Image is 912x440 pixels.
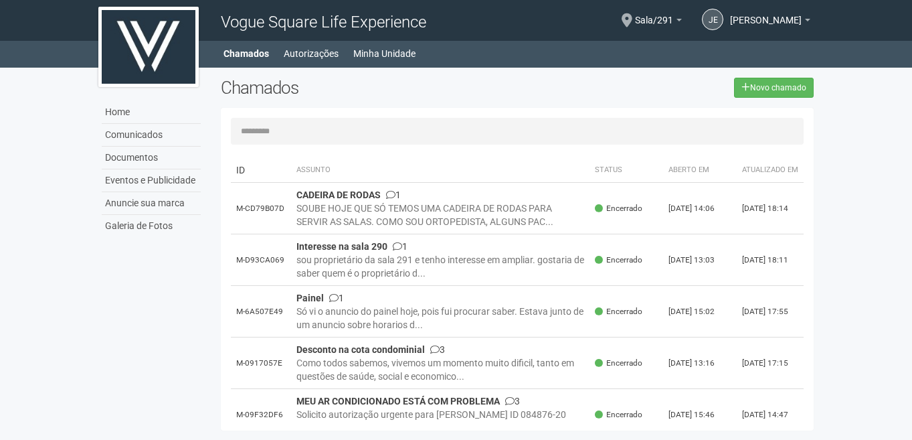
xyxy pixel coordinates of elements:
[730,17,810,27] a: [PERSON_NAME]
[595,254,642,266] span: Encerrado
[231,338,291,389] td: M-0917057E
[663,183,737,234] td: [DATE] 14:06
[505,396,520,407] span: 3
[296,305,585,332] div: Só vi o anuncio do painel hoje, pois fui procurar saber. Estava junto de um anuncio sobre horario...
[595,203,642,214] span: Encerrado
[102,169,201,192] a: Eventos e Publicidade
[296,241,387,252] strong: Interesse na sala 290
[231,158,291,183] td: ID
[430,344,445,355] span: 3
[231,234,291,286] td: M-D93CA069
[296,202,585,228] div: SOUBE HOJE QUE SÓ TEMOS UMA CADEIRA DE RODAS PARA SERVIR AS SALAS. COMO SOU ORTOPEDISTA, ALGUNS P...
[223,44,269,63] a: Chamados
[663,158,737,183] th: Aberto em
[737,183,804,234] td: [DATE] 18:14
[663,286,737,338] td: [DATE] 15:02
[663,338,737,389] td: [DATE] 13:16
[734,78,814,98] a: Novo chamado
[231,286,291,338] td: M-6A507E49
[102,124,201,147] a: Comunicados
[102,101,201,124] a: Home
[589,158,663,183] th: Status
[329,293,344,303] span: 1
[221,13,426,31] span: Vogue Square Life Experience
[595,409,642,421] span: Encerrado
[595,358,642,369] span: Encerrado
[737,234,804,286] td: [DATE] 18:11
[296,190,381,200] strong: CADEIRA DE RODAS
[296,344,425,355] strong: Desconto na cota condominial
[102,147,201,169] a: Documentos
[102,215,201,237] a: Galeria de Fotos
[291,158,590,183] th: Assunto
[595,306,642,317] span: Encerrado
[353,44,416,63] a: Minha Unidade
[296,293,324,303] strong: Painel
[393,241,407,252] span: 1
[663,234,737,286] td: [DATE] 13:03
[702,9,723,30] a: JE
[296,356,585,383] div: Como todos sabemos, vivemos um momento muito dificil, tanto em questões de saúde, social e econom...
[284,44,339,63] a: Autorizações
[296,396,500,407] strong: MEU AR CONDICIONADO ESTÁ COM PROBLEMA
[635,2,673,25] span: Sala/291
[102,192,201,215] a: Anuncie sua marca
[296,253,585,280] div: sou proprietário da sala 291 e tenho interesse em ampliar. gostaria de saber quem é o proprietári...
[737,158,804,183] th: Atualizado em
[231,183,291,234] td: M-CD79B07D
[98,7,199,87] img: logo.jpg
[296,408,585,435] div: Solicito autorização urgente para [PERSON_NAME] ID 084876-20 acessar a cobertura para ter aces...
[730,2,802,25] span: JOSÉ EDUARDO ALBANO DO AMARANTE FILHO
[635,17,682,27] a: Sala/291
[737,286,804,338] td: [DATE] 17:55
[737,338,804,389] td: [DATE] 17:15
[221,78,456,98] h2: Chamados
[386,190,401,200] span: 1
